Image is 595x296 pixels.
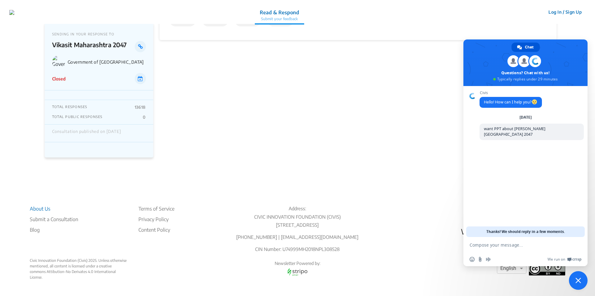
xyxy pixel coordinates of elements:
p: SENDING IN YOUR RESPONSE TO [52,32,146,36]
a: We run onCrisp [548,257,581,262]
span: Insert an emoji [470,257,475,262]
p: TOTAL PUBLIC RESPONSES [52,115,103,120]
p: Vikasit Maharashtra 2047 [52,41,135,52]
p: We’re here to help. [461,226,565,237]
li: Terms of Service [138,205,174,212]
p: [PHONE_NUMBER] | [EMAIL_ADDRESS][DOMAIN_NAME] [225,234,370,241]
p: 13618 [135,105,146,110]
span: want PPT about [PERSON_NAME] [GEOGRAPHIC_DATA] 2047 [484,126,545,137]
span: Audio message [486,257,491,262]
span: Send a file [478,257,483,262]
li: About Us [30,205,78,212]
p: Submit your feedback [260,16,299,22]
img: footer logo [529,262,565,276]
span: Thanks! We should reply in a few moments. [486,226,565,237]
div: Civic Innovation Foundation (Civis) 2025. Unless otherwise mentioned, all content is licensed und... [30,258,128,280]
div: Chat [512,43,540,52]
img: 7907nfqetxyivg6ubhai9kg9bhzr [9,10,14,15]
a: Blog [30,226,78,234]
li: Submit a Consultation [30,216,78,223]
div: [DATE] [520,116,532,119]
span: Chat [525,43,534,52]
textarea: Compose your message... [470,242,568,248]
div: Close chat [569,271,588,290]
img: Government of Maharashtra logo [52,55,65,68]
span: Crisp [572,257,581,262]
button: Log In / Sign Up [544,7,586,17]
li: Privacy Policy [138,216,174,223]
li: Content Policy [138,226,174,234]
img: stripo email logo [284,266,310,277]
span: Civis [480,91,542,95]
p: Newsletter Powered by: [225,260,370,266]
p: CIVIC INNOVATION FOUNDATION (CIVIS) [225,213,370,221]
p: Closed [52,75,65,82]
p: Address: [225,205,370,212]
p: [STREET_ADDRESS] [225,221,370,229]
p: Read & Respond [260,9,299,16]
p: TOTAL RESPONSES [52,105,88,110]
p: CIN Number: U74999MH2018NPL308528 [225,246,370,253]
span: Hello! How can I help you? [484,99,538,105]
p: 0 [143,115,146,120]
p: Government of [GEOGRAPHIC_DATA] [68,59,146,65]
span: We run on [548,257,565,262]
div: Consultation published on [DATE] [52,129,121,137]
